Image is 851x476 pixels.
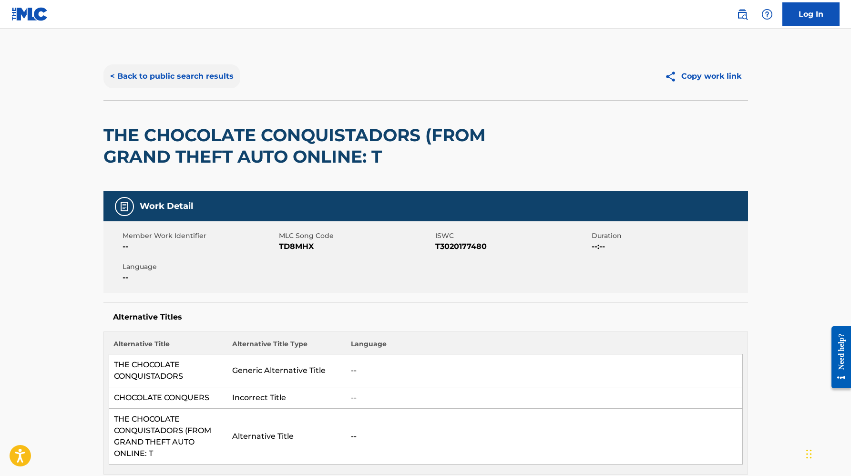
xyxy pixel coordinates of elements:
iframe: Chat Widget [803,430,851,476]
td: -- [346,409,742,465]
img: search [737,9,748,20]
img: Work Detail [119,201,130,212]
td: THE CHOCOLATE CONQUISTADORS (FROM GRAND THEFT AUTO ONLINE: T [109,409,227,465]
div: Drag [806,440,812,468]
a: Log In [782,2,840,26]
span: Member Work Identifier [123,231,277,241]
span: -- [123,241,277,252]
td: Incorrect Title [227,387,346,409]
td: Generic Alternative Title [227,354,346,387]
th: Alternative Title [109,339,227,354]
td: -- [346,387,742,409]
h5: Work Detail [140,201,193,212]
td: THE CHOCOLATE CONQUISTADORS [109,354,227,387]
td: -- [346,354,742,387]
h5: Alternative Titles [113,312,738,322]
iframe: Resource Center [824,319,851,396]
img: MLC Logo [11,7,48,21]
span: ISWC [435,231,589,241]
span: --:-- [592,241,746,252]
div: Help [758,5,777,24]
button: Copy work link [658,64,748,88]
td: Alternative Title [227,409,346,465]
span: Duration [592,231,746,241]
span: MLC Song Code [279,231,433,241]
span: T3020177480 [435,241,589,252]
img: help [761,9,773,20]
button: < Back to public search results [103,64,240,88]
th: Alternative Title Type [227,339,346,354]
td: CHOCOLATE CONQUERS [109,387,227,409]
h2: THE CHOCOLATE CONQUISTADORS (FROM GRAND THEFT AUTO ONLINE: T [103,124,490,167]
a: Public Search [733,5,752,24]
span: TD8MHX [279,241,433,252]
span: Language [123,262,277,272]
img: Copy work link [665,71,681,83]
th: Language [346,339,742,354]
span: -- [123,272,277,283]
